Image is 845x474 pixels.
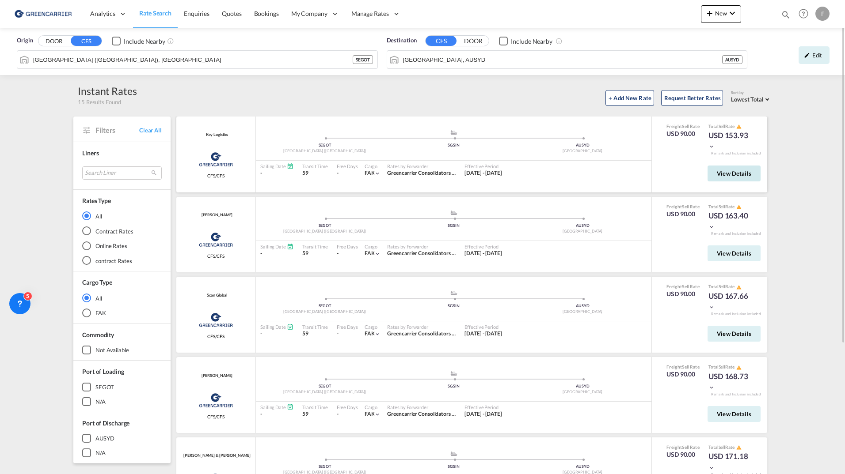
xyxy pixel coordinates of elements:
[181,453,250,459] div: Contract / Rate Agreement / Tariff / Spot Pricing Reference Number: Kuehne & Nagel
[95,346,129,354] div: not available
[260,410,293,418] div: -
[735,123,742,130] button: icon-alert
[374,251,381,257] md-icon: icon-chevron-down
[260,330,293,338] div: -
[95,449,106,457] div: N/A
[464,169,502,176] span: [DATE] - [DATE]
[708,444,753,451] div: Total Rate
[287,163,293,169] md-icon: Schedules Available
[82,383,162,391] md-checkbox: SEGOT
[95,434,114,442] div: AUSYD
[365,410,375,417] span: FAK
[260,384,389,389] div: SEGOT
[184,10,209,17] span: Enquiries
[666,364,700,370] div: Freight Rate
[387,330,456,338] div: Greencarrier Consolidators (Sweden)
[708,203,753,211] div: Total Rate
[302,410,328,418] div: 59
[82,149,99,157] span: Liners
[199,373,233,379] div: Contract / Rate Agreement / Tariff / Spot Pricing Reference Number: FH Berling
[260,243,293,250] div: Sailing Date
[708,211,753,232] div: USD 163.40
[260,404,293,410] div: Sailing Date
[781,10,791,19] md-icon: icon-magnify
[389,143,518,148] div: SGSIN
[207,414,225,420] span: CFS/CFS
[199,212,233,218] span: [PERSON_NAME]
[449,451,459,456] md-icon: assets/icons/custom/ship-fill.svg
[196,148,236,170] img: Greencarrier Consolidator
[682,204,689,209] span: Sell
[722,55,743,64] div: AUSYD
[13,4,73,24] img: 609dfd708afe11efa14177256b0082fb.png
[17,51,377,68] md-input-container: Gothenburg (Goteborg), SEGOT
[708,224,715,230] md-icon: icon-chevron-down
[353,55,373,64] div: SEGOT
[260,229,389,234] div: [GEOGRAPHIC_DATA] ([GEOGRAPHIC_DATA])
[365,404,381,410] div: Cargo
[717,170,751,177] span: View Details
[82,331,114,339] span: Commodity
[387,404,456,410] div: Rates by Forwarder
[389,384,518,389] div: SGSIN
[708,326,761,342] button: View Details
[387,169,456,177] div: Greencarrier Consolidators (Sweden)
[403,53,722,66] input: Search by Port
[82,368,124,375] span: Port of Loading
[708,166,761,181] button: View Details
[682,284,689,289] span: Sell
[222,10,241,17] span: Quotes
[719,444,726,450] span: Sell
[204,132,228,138] div: Contract / Rate Agreement / Tariff / Spot Pricing Reference Number: Key Logistics
[704,8,715,19] md-icon: icon-plus 400-fg
[389,464,518,470] div: SGSIN
[666,123,700,129] div: Freight Rate
[518,143,647,148] div: AUSYD
[387,330,510,337] span: Greencarrier Consolidators ([GEOGRAPHIC_DATA])
[302,404,328,410] div: Transit Time
[736,365,742,370] md-icon: icon-alert
[682,364,689,369] span: Sell
[518,464,647,470] div: AUSYD
[260,250,293,257] div: -
[260,163,293,169] div: Sailing Date
[708,130,753,151] div: USD 153.93
[449,291,459,295] md-icon: assets/icons/custom/ship-fill.svg
[260,464,389,470] div: SEGOT
[464,410,502,418] div: 01 Oct 2025 - 31 Dec 2025
[82,211,162,220] md-radio-button: All
[426,36,457,46] button: CFS
[666,370,700,379] div: USD 90.00
[708,451,753,472] div: USD 171.18
[708,123,753,130] div: Total Rate
[374,411,381,418] md-icon: icon-chevron-down
[719,364,726,369] span: Sell
[708,304,715,310] md-icon: icon-chevron-down
[666,129,700,138] div: USD 90.00
[199,373,233,379] span: [PERSON_NAME]
[708,371,753,392] div: USD 168.73
[82,226,162,235] md-radio-button: Contract Rates
[82,293,162,302] md-radio-button: All
[82,434,162,443] md-checkbox: AUSYD
[731,96,764,103] span: Lowest Total
[704,10,738,17] span: New
[196,229,236,251] img: Greencarrier Consolidator
[124,37,165,46] div: Include Nearby
[337,324,358,330] div: Free Days
[291,9,327,18] span: My Company
[181,453,250,459] span: [PERSON_NAME] & [PERSON_NAME]
[449,130,459,135] md-icon: assets/icons/custom/ship-fill.svg
[464,324,502,330] div: Effective Period
[518,223,647,229] div: AUSYD
[666,450,700,459] div: USD 90.00
[464,163,502,169] div: Effective Period
[302,324,328,330] div: Transit Time
[464,169,502,177] div: 01 Oct 2025 - 31 Dec 2025
[458,36,489,46] button: DOOR
[387,169,510,176] span: Greencarrier Consolidators ([GEOGRAPHIC_DATA])
[735,203,742,210] button: icon-alert
[254,10,279,17] span: Bookings
[95,125,139,135] span: Filters
[365,169,375,176] span: FAK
